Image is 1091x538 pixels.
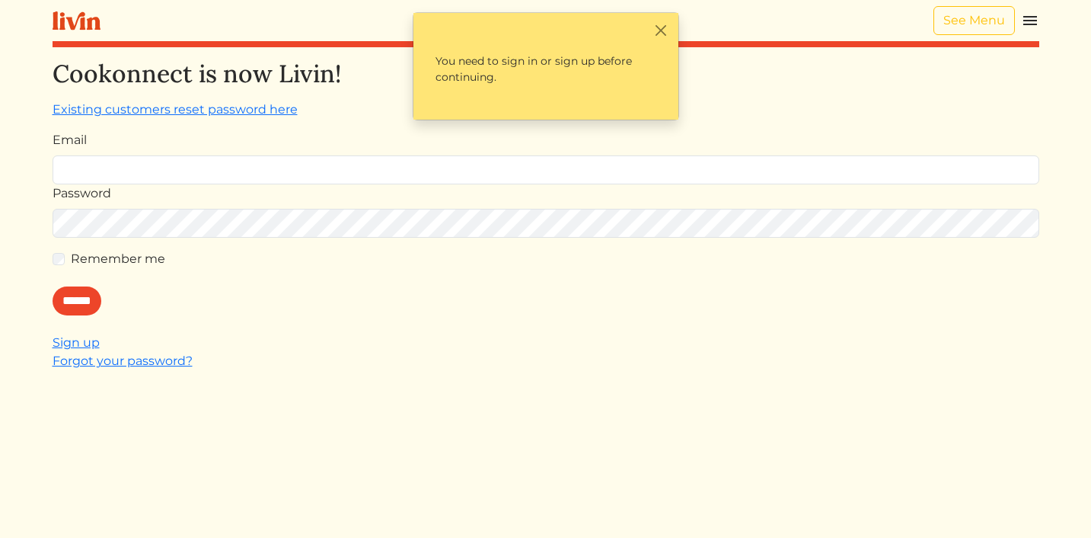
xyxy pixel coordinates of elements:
h2: Cookonnect is now Livin! [53,59,1039,88]
img: menu_hamburger-cb6d353cf0ecd9f46ceae1c99ecbeb4a00e71ca567a856bd81f57e9d8c17bb26.svg [1021,11,1039,30]
a: Existing customers reset password here [53,102,298,117]
label: Password [53,184,111,203]
label: Email [53,131,87,149]
img: livin-logo-a0d97d1a881af30f6274990eb6222085a2533c92bbd1e4f22c21b4f0d0e3210c.svg [53,11,100,30]
a: Forgot your password? [53,354,193,368]
a: See Menu [933,6,1015,35]
p: You need to sign in or sign up before continuing. [423,40,669,98]
a: Sign up [53,335,100,350]
label: Remember me [71,250,165,268]
button: Close [653,22,669,38]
